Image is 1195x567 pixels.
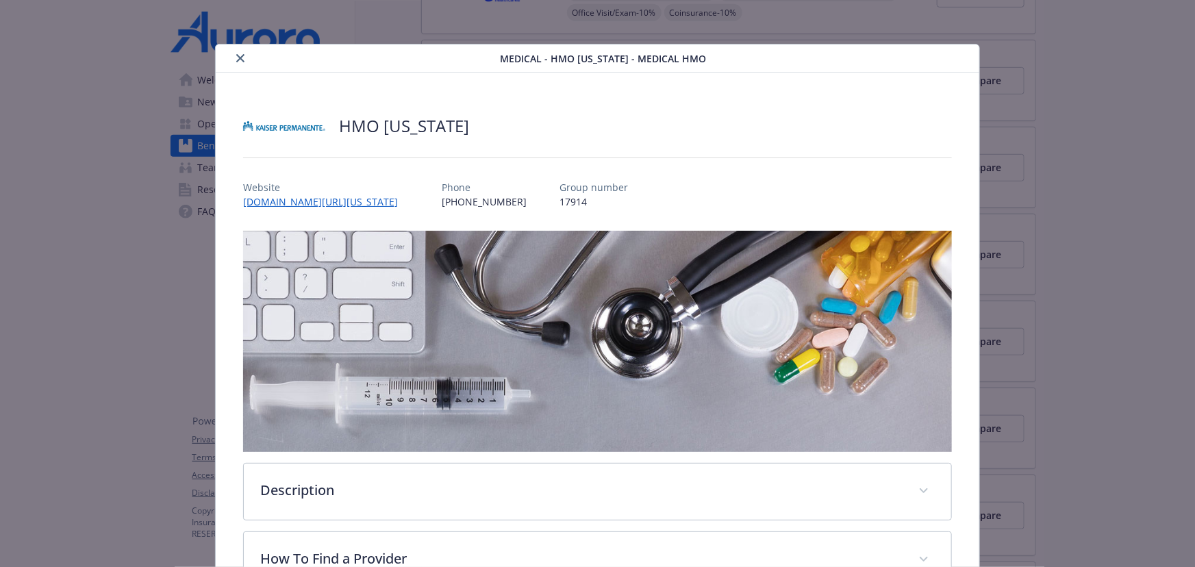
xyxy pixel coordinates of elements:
[559,180,628,194] p: Group number
[243,231,952,452] img: banner
[243,180,409,194] p: Website
[500,51,706,66] span: Medical - HMO [US_STATE] - Medical HMO
[559,194,628,209] p: 17914
[339,114,469,138] h2: HMO [US_STATE]
[442,194,527,209] p: [PHONE_NUMBER]
[442,180,527,194] p: Phone
[243,105,325,147] img: Kaiser Permanente of Hawaii
[260,480,902,501] p: Description
[232,50,249,66] button: close
[244,464,951,520] div: Description
[243,195,409,208] a: [DOMAIN_NAME][URL][US_STATE]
